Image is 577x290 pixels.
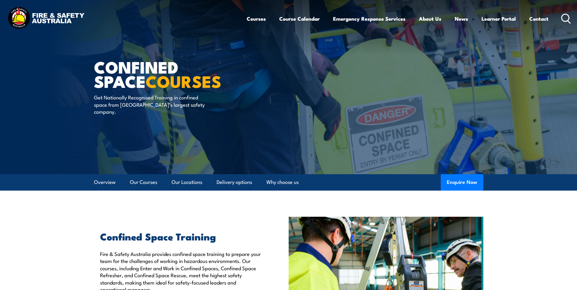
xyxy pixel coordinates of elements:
a: Overview [94,174,116,190]
a: News [455,11,468,27]
a: Why choose us [266,174,299,190]
button: Enquire Now [441,174,483,191]
a: Our Courses [130,174,157,190]
a: Contact [529,11,548,27]
a: Course Calendar [279,11,320,27]
a: Emergency Response Services [333,11,405,27]
a: Learner Portal [481,11,516,27]
h1: Confined Space [94,60,244,88]
a: Our Locations [172,174,202,190]
a: Courses [247,11,266,27]
a: About Us [419,11,441,27]
a: Delivery options [217,174,252,190]
strong: COURSES [146,68,221,93]
p: Get Nationally Recognised Training in confined space from [GEOGRAPHIC_DATA]’s largest safety comp... [94,94,205,115]
h2: Confined Space Training [100,232,261,240]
